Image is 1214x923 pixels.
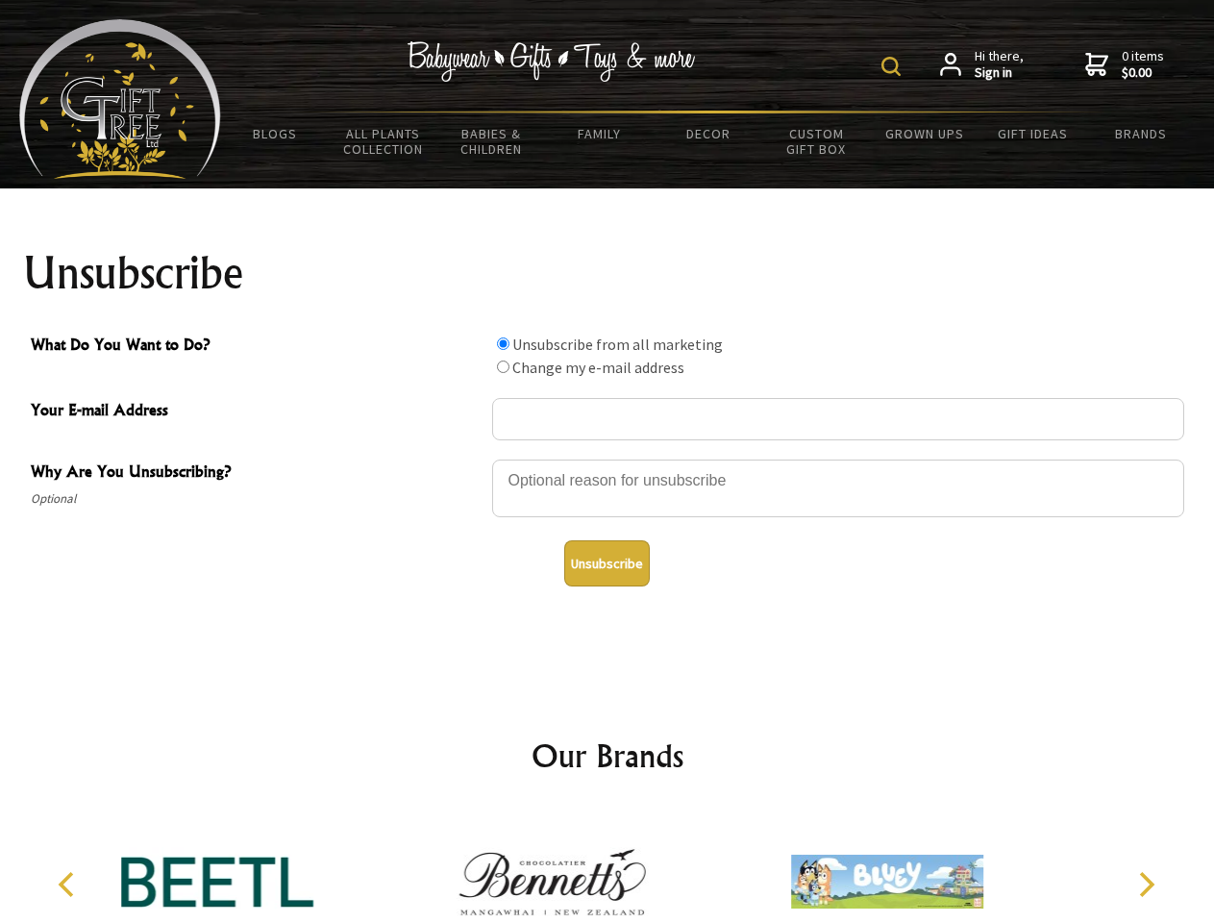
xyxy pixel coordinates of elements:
[762,113,871,169] a: Custom Gift Box
[1122,47,1164,82] span: 0 items
[881,57,901,76] img: product search
[31,333,483,361] span: What Do You Want to Do?
[38,733,1177,779] h2: Our Brands
[31,460,483,487] span: Why Are You Unsubscribing?
[492,398,1184,440] input: Your E-mail Address
[497,361,509,373] input: What Do You Want to Do?
[870,113,979,154] a: Grown Ups
[437,113,546,169] a: Babies & Children
[492,460,1184,517] textarea: Why Are You Unsubscribing?
[512,335,723,354] label: Unsubscribe from all marketing
[31,487,483,511] span: Optional
[19,19,221,179] img: Babyware - Gifts - Toys and more...
[330,113,438,169] a: All Plants Collection
[1125,863,1167,906] button: Next
[979,113,1087,154] a: Gift Ideas
[512,358,684,377] label: Change my e-mail address
[940,48,1024,82] a: Hi there,Sign in
[221,113,330,154] a: BLOGS
[975,64,1024,82] strong: Sign in
[1085,48,1164,82] a: 0 items$0.00
[546,113,655,154] a: Family
[48,863,90,906] button: Previous
[1087,113,1196,154] a: Brands
[975,48,1024,82] span: Hi there,
[408,41,696,82] img: Babywear - Gifts - Toys & more
[564,540,650,586] button: Unsubscribe
[31,398,483,426] span: Your E-mail Address
[23,250,1192,296] h1: Unsubscribe
[654,113,762,154] a: Decor
[1122,64,1164,82] strong: $0.00
[497,337,509,350] input: What Do You Want to Do?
